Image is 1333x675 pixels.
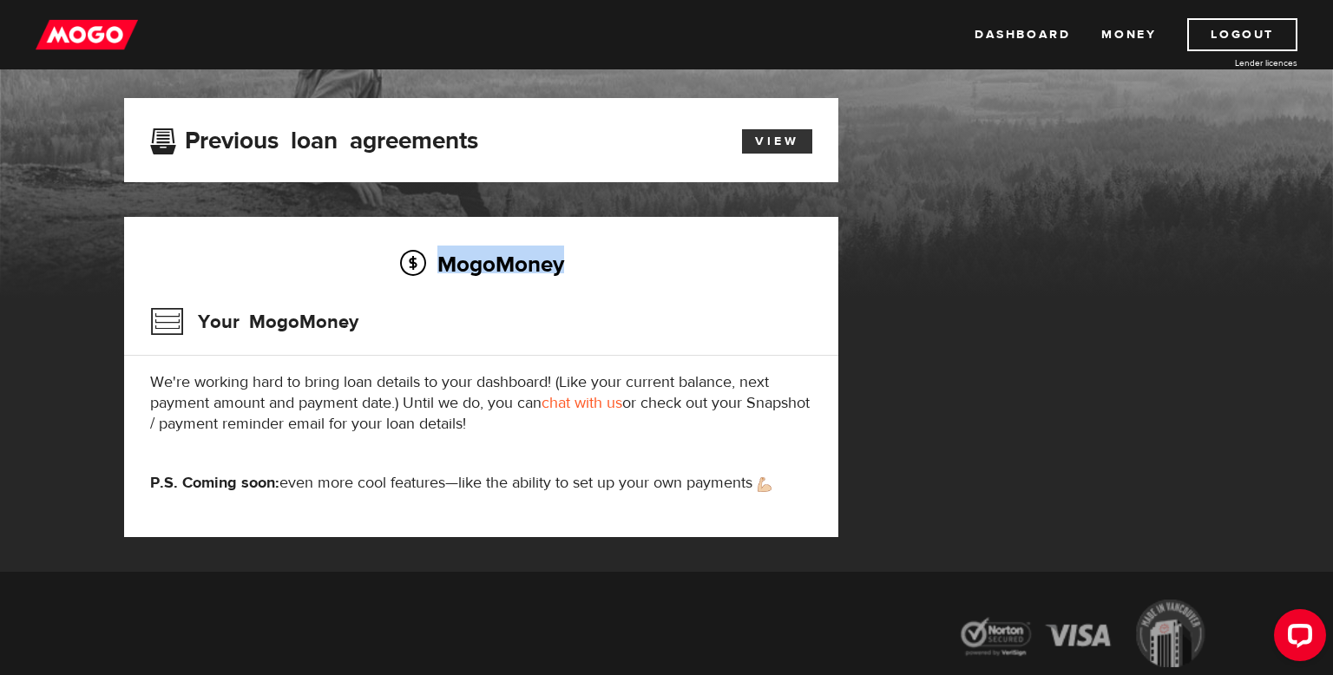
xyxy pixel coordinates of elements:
a: Lender licences [1167,56,1297,69]
h3: Previous loan agreements [150,127,478,149]
a: Money [1101,18,1156,51]
strong: P.S. Coming soon: [150,473,279,493]
p: even more cool features—like the ability to set up your own payments [150,473,812,494]
p: We're working hard to bring loan details to your dashboard! (Like your current balance, next paym... [150,372,812,435]
h3: Your MogoMoney [150,299,358,344]
a: Logout [1187,18,1297,51]
h2: MogoMoney [150,246,812,282]
iframe: LiveChat chat widget [1260,602,1333,675]
img: strong arm emoji [758,477,772,492]
a: View [742,129,812,154]
img: mogo_logo-11ee424be714fa7cbb0f0f49df9e16ec.png [36,18,138,51]
a: Dashboard [975,18,1070,51]
a: chat with us [542,393,622,413]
